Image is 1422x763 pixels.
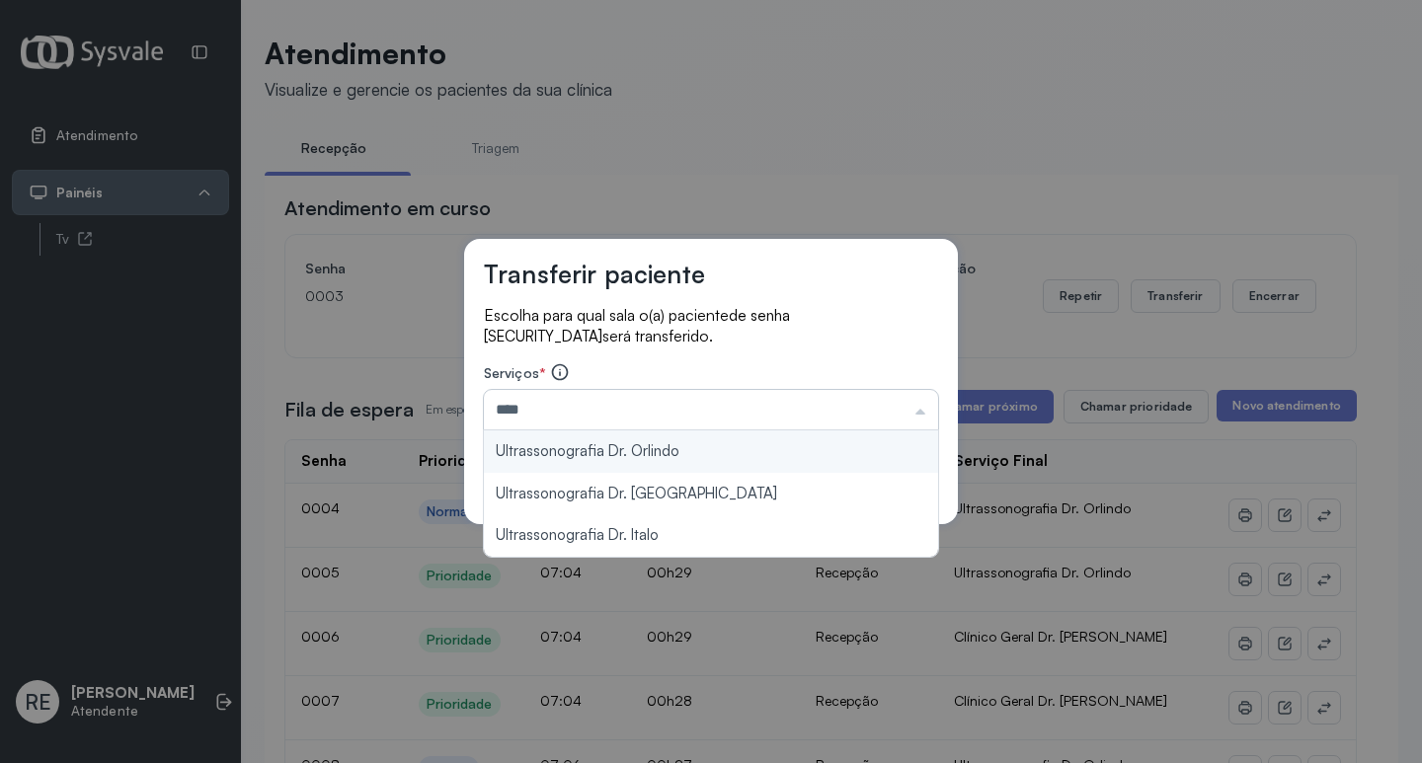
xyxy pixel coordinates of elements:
span: Serviços [484,364,539,381]
li: Ultrassonografia Dr. Orlindo [484,430,938,473]
li: Ultrassonografia Dr. Italo [484,514,938,557]
span: de senha [SECURITY_DATA] [484,306,790,345]
li: Ultrassonografia Dr. [GEOGRAPHIC_DATA] [484,473,938,515]
p: Escolha para qual sala o(a) paciente será transferido. [484,305,938,346]
h3: Transferir paciente [484,259,705,289]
